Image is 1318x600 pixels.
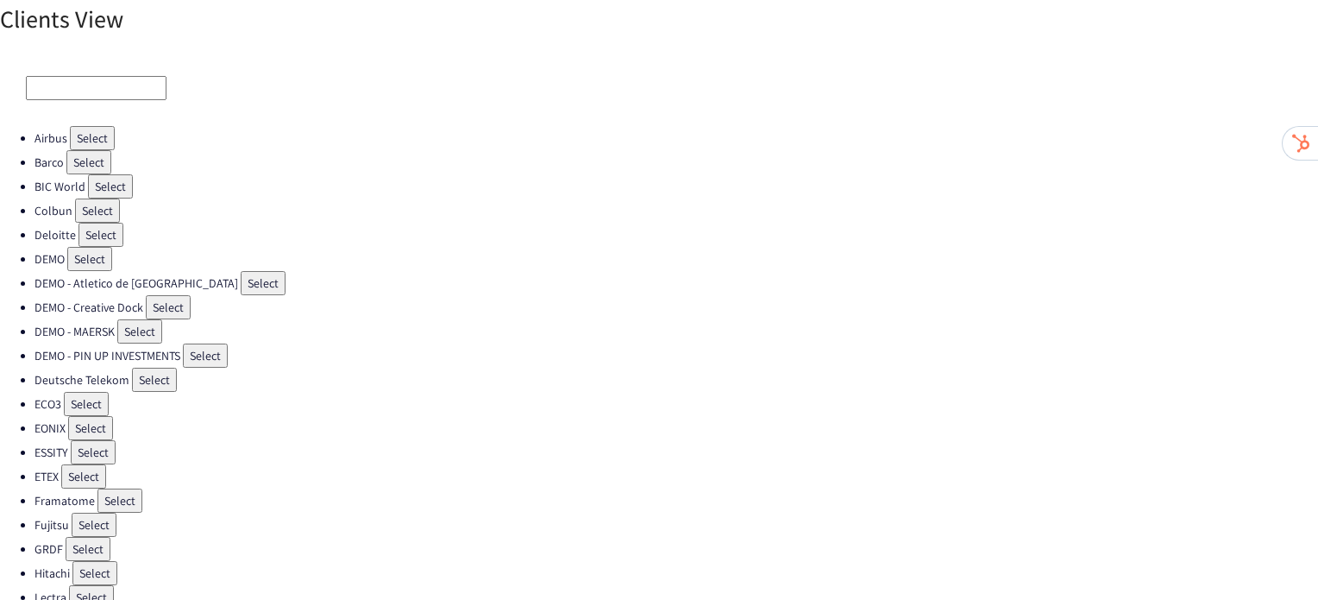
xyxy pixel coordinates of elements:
button: Select [132,368,177,392]
button: Select [68,416,113,440]
button: Select [72,513,116,537]
button: Select [75,199,120,223]
button: Select [78,223,123,247]
button: Select [66,537,110,561]
iframe: Chat Widget [1232,517,1318,600]
button: Select [67,247,112,271]
button: Select [70,126,115,150]
li: EONIX [35,416,1318,440]
button: Select [146,295,191,319]
li: ECO3 [35,392,1318,416]
li: Framatome [35,489,1318,513]
button: Select [241,271,286,295]
li: DEMO - Atletico de [GEOGRAPHIC_DATA] [35,271,1318,295]
li: BIC World [35,174,1318,199]
li: Deloitte [35,223,1318,247]
button: Select [72,561,117,585]
li: Deutsche Telekom [35,368,1318,392]
button: Select [117,319,162,344]
li: DEMO - Creative Dock [35,295,1318,319]
li: DEMO [35,247,1318,271]
button: Select [97,489,142,513]
li: DEMO - PIN UP INVESTMENTS [35,344,1318,368]
li: Colbun [35,199,1318,223]
button: Select [64,392,109,416]
li: DEMO - MAERSK [35,319,1318,344]
button: Select [183,344,228,368]
button: Select [88,174,133,199]
button: Select [71,440,116,464]
li: Barco [35,150,1318,174]
button: Select [61,464,106,489]
li: Airbus [35,126,1318,150]
li: Fujitsu [35,513,1318,537]
li: ESSITY [35,440,1318,464]
button: Select [66,150,111,174]
li: Hitachi [35,561,1318,585]
li: ETEX [35,464,1318,489]
li: GRDF [35,537,1318,561]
